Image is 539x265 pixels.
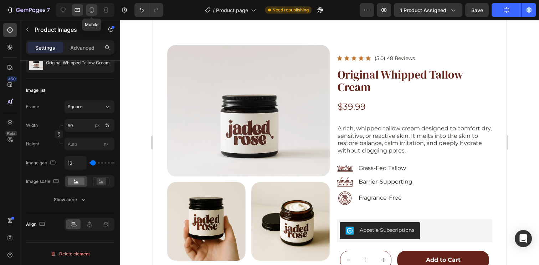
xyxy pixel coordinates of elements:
p: Original Whipped Tallow Cream [46,60,110,65]
div: Add to Cart [273,236,308,244]
iframe: Design area [153,20,507,265]
div: px [95,122,100,129]
button: Save [465,3,489,17]
p: Product Images [35,25,95,34]
div: Delete element [51,250,90,258]
p: Grass-Fed Tallow [206,145,253,152]
label: Frame [26,104,39,110]
span: Product page [216,6,248,14]
div: Align [26,220,46,229]
input: px% [65,119,114,132]
span: 1 product assigned [400,6,446,14]
p: (5.0) 48 Reviews [222,35,262,41]
img: gempages_579987798002500596-93ee3caa-7099-421c-8559-cfc2cdfed023.png [184,157,200,167]
div: 450 [7,76,17,82]
div: $39.99 [184,80,339,93]
img: gempages_579987798002500596-2a4979a9-6a0b-401f-b71c-395bfde9442f.png [184,145,200,152]
div: Open Intercom Messenger [515,230,532,247]
img: gempages_579987798002500596-1f30dc57-5cd9-447f-bb13-17ebd10ee1cd.png [184,171,200,185]
button: px [103,121,112,130]
input: Auto [65,156,86,169]
div: Image list [26,87,45,94]
button: Add to Cart [244,231,336,250]
span: Square [68,104,82,110]
button: Show more [26,193,114,206]
p: A rich, whipped tallow cream designed to comfort dry, sensitive, or reactive skin. It melts into ... [185,105,339,135]
button: decrement [188,231,204,249]
img: AppstleSubscriptions.png [192,206,201,215]
div: Appstle Subscriptions [207,206,261,214]
span: Save [471,7,483,13]
span: Need republishing [272,7,309,13]
div: % [105,122,109,129]
div: Image scale [26,177,60,186]
button: Square [65,100,114,113]
button: 7 [3,3,53,17]
label: Height [26,141,39,147]
div: Beta [5,131,17,136]
p: Fragrance-Free [206,174,249,182]
label: Width [26,122,38,129]
h1: Original Whipped Tallow Cream [184,48,339,74]
img: product feature img [29,56,43,70]
div: Undo/Redo [134,3,163,17]
button: 1 product assigned [394,3,462,17]
p: Advanced [70,44,94,51]
button: Delete element [26,248,114,260]
p: Settings [35,44,55,51]
span: / [213,6,215,14]
p: Barrier-Supporting [206,158,260,166]
button: Appstle Subscriptions [187,202,267,219]
p: 7 [47,6,50,14]
button: % [93,121,102,130]
span: px [104,141,109,146]
input: quantity [204,231,222,249]
div: Show more [54,196,87,203]
input: px [65,137,114,150]
div: Image gap [26,158,57,168]
button: increment [222,231,238,249]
